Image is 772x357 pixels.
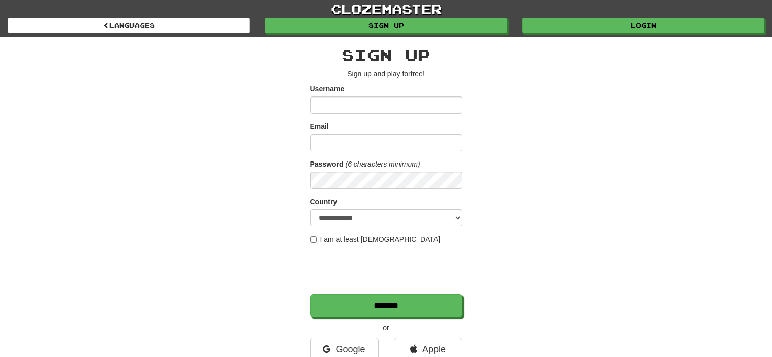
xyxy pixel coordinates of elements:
[346,160,420,168] em: (6 characters minimum)
[310,234,441,244] label: I am at least [DEMOGRAPHIC_DATA]
[310,159,344,169] label: Password
[8,18,250,33] a: Languages
[310,322,462,333] p: or
[310,84,345,94] label: Username
[310,236,317,243] input: I am at least [DEMOGRAPHIC_DATA]
[310,249,464,289] iframe: reCAPTCHA
[411,70,423,78] u: free
[310,69,462,79] p: Sign up and play for !
[310,197,338,207] label: Country
[522,18,764,33] a: Login
[310,47,462,63] h2: Sign up
[265,18,507,33] a: Sign up
[310,121,329,132] label: Email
